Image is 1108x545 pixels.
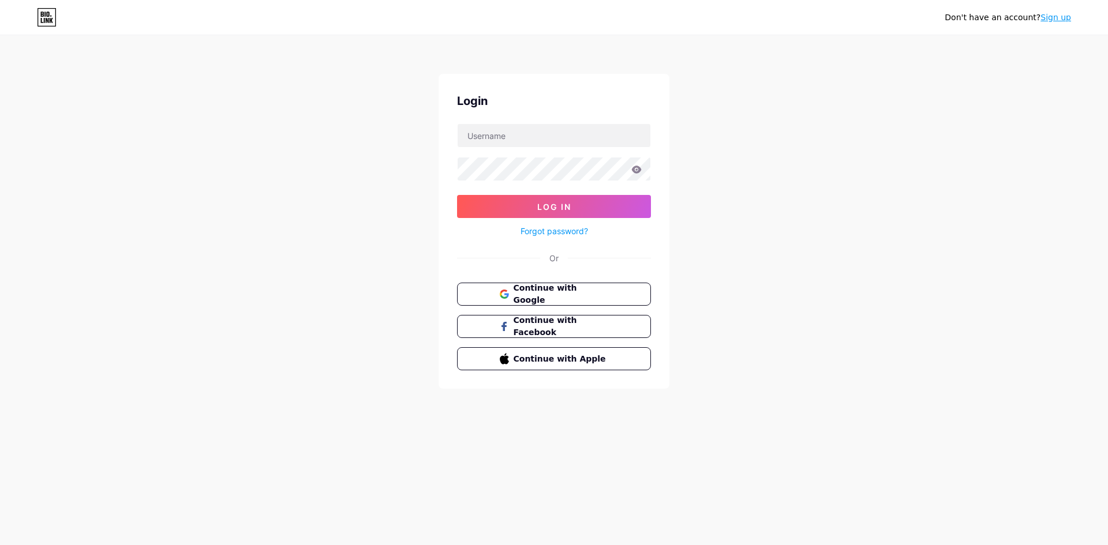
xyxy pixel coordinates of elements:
span: Continue with Apple [514,353,609,365]
span: Continue with Google [514,282,609,306]
button: Log In [457,195,651,218]
input: Username [458,124,650,147]
a: Forgot password? [521,225,588,237]
div: Or [549,252,559,264]
div: Don't have an account? [945,12,1071,24]
div: Login [457,92,651,110]
button: Continue with Apple [457,347,651,370]
button: Continue with Google [457,283,651,306]
button: Continue with Facebook [457,315,651,338]
span: Continue with Facebook [514,314,609,339]
a: Sign up [1040,13,1071,22]
span: Log In [537,202,571,212]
